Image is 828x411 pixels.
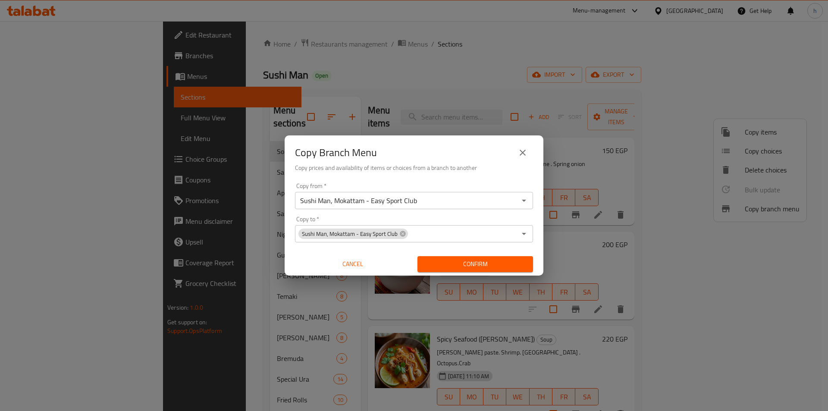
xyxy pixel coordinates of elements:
span: Sushi Man, Mokattam - Easy Sport Club [298,230,401,238]
div: Sushi Man, Mokattam - Easy Sport Club [298,229,408,239]
button: close [512,142,533,163]
button: Open [518,195,530,207]
span: Cancel [298,259,407,270]
h2: Copy Branch Menu [295,146,377,160]
button: Open [518,228,530,240]
button: Confirm [417,256,533,272]
button: Cancel [295,256,411,272]
span: Confirm [424,259,526,270]
h6: Copy prices and availability of items or choices from a branch to another [295,163,533,173]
